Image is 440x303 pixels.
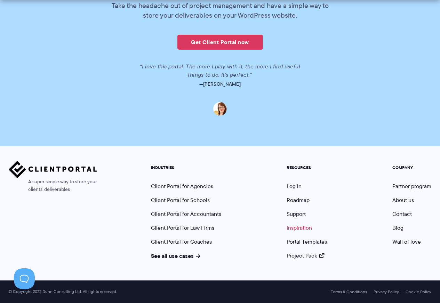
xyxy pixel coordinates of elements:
[151,196,210,204] a: Client Portal for Schools
[392,196,414,204] a: About us
[392,238,421,246] a: Wall of love
[392,210,412,218] a: Contact
[9,178,97,193] span: A super simple way to store your clients' deliverables
[287,224,312,232] a: Inspiration
[287,165,327,170] h5: RESOURCES
[287,182,302,190] a: Log in
[25,79,415,89] p: —[PERSON_NAME]
[5,289,120,294] span: © Copyright 2022 Dunn Consulting Ltd. All rights reserved.
[107,1,333,20] p: Take the headache out of project management and have a simple way to store your deliverables on y...
[392,182,431,190] a: Partner program
[287,252,324,260] a: Project Pack
[131,62,309,79] p: “I love this portal. The more I play with it, the more I find useful things to do. It’s perfect.”
[151,252,200,260] a: See all use cases
[331,289,367,294] a: Terms & Conditions
[374,289,399,294] a: Privacy Policy
[151,238,212,246] a: Client Portal for Coaches
[287,196,310,204] a: Roadmap
[151,224,214,232] a: Client Portal for Law Firms
[151,210,221,218] a: Client Portal for Accountants
[151,165,221,170] h5: INDUSTRIES
[287,238,327,246] a: Portal Templates
[177,35,263,50] a: Get Client Portal now
[14,268,35,289] iframe: Toggle Customer Support
[151,182,213,190] a: Client Portal for Agencies
[392,165,431,170] h5: COMPANY
[287,210,306,218] a: Support
[392,224,403,232] a: Blog
[406,289,431,294] a: Cookie Policy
